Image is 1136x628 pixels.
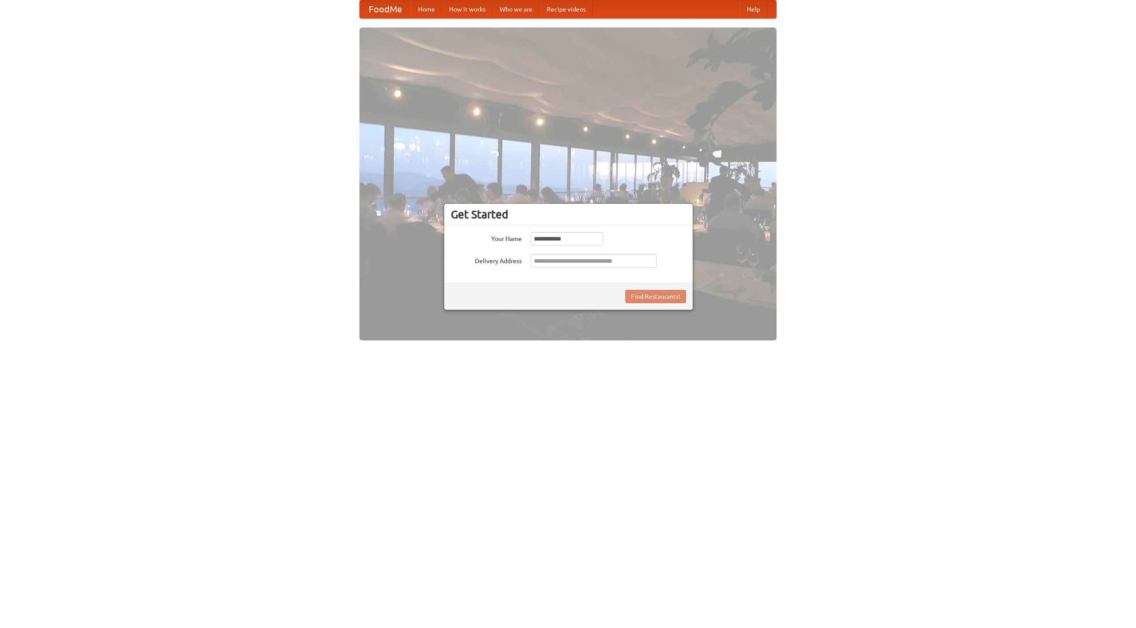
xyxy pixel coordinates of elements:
label: Your Name [451,232,522,243]
a: Recipe videos [540,0,593,18]
a: How it works [442,0,493,18]
label: Delivery Address [451,254,522,265]
a: Help [740,0,767,18]
button: Find Restaurants! [625,290,686,303]
a: Home [411,0,442,18]
a: FoodMe [360,0,411,18]
a: Who we are [493,0,540,18]
h3: Get Started [451,208,686,221]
